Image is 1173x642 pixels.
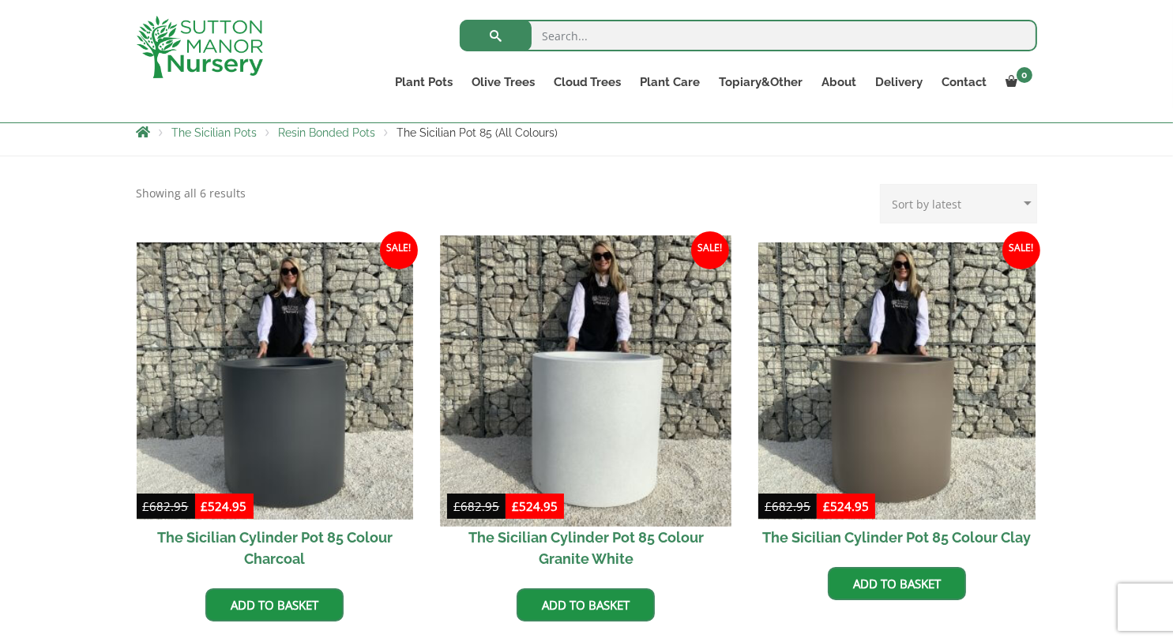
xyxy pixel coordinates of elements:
span: £ [201,498,209,514]
a: Add to basket: “The Sicilian Cylinder Pot 85 Colour Clay” [828,567,966,600]
a: 0 [997,71,1037,93]
a: About [813,71,867,93]
img: The Sicilian Cylinder Pot 85 Colour Clay [758,242,1036,520]
a: Sale! The Sicilian Cylinder Pot 85 Colour Charcoal [137,242,414,576]
a: Sale! The Sicilian Cylinder Pot 85 Colour Clay [758,242,1036,555]
h2: The Sicilian Cylinder Pot 85 Colour Granite White [447,520,724,576]
a: Sale! The Sicilian Cylinder Pot 85 Colour Granite White [447,242,724,576]
span: Sale! [1002,231,1040,269]
a: Contact [933,71,997,93]
img: The Sicilian Cylinder Pot 85 Colour Granite White [441,235,731,526]
bdi: 524.95 [512,498,558,514]
a: Cloud Trees [544,71,631,93]
a: The Sicilian Pots [172,126,258,139]
input: Search... [460,20,1037,51]
p: Showing all 6 results [137,184,246,203]
h2: The Sicilian Cylinder Pot 85 Colour Clay [758,520,1036,555]
a: Add to basket: “The Sicilian Cylinder Pot 85 Colour Granite White” [517,588,655,621]
select: Shop order [880,184,1037,223]
a: Topiary&Other [710,71,813,93]
span: £ [823,498,830,514]
a: Resin Bonded Pots [279,126,376,139]
bdi: 682.95 [143,498,189,514]
img: The Sicilian Cylinder Pot 85 Colour Charcoal [137,242,414,520]
a: Plant Pots [385,71,462,93]
a: Add to basket: “The Sicilian Cylinder Pot 85 Colour Charcoal” [205,588,344,621]
bdi: 524.95 [201,498,247,514]
a: Delivery [867,71,933,93]
span: £ [453,498,461,514]
bdi: 682.95 [453,498,499,514]
a: Plant Care [631,71,710,93]
bdi: 682.95 [765,498,810,514]
span: £ [143,498,150,514]
span: Sale! [691,231,729,269]
span: £ [765,498,772,514]
span: 0 [1017,67,1032,83]
nav: Breadcrumbs [137,126,1037,138]
span: The Sicilian Pot 85 (All Colours) [397,126,558,139]
bdi: 524.95 [823,498,869,514]
span: Sale! [380,231,418,269]
h2: The Sicilian Cylinder Pot 85 Colour Charcoal [137,520,414,576]
span: £ [512,498,519,514]
a: Olive Trees [462,71,544,93]
img: logo [137,16,263,78]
